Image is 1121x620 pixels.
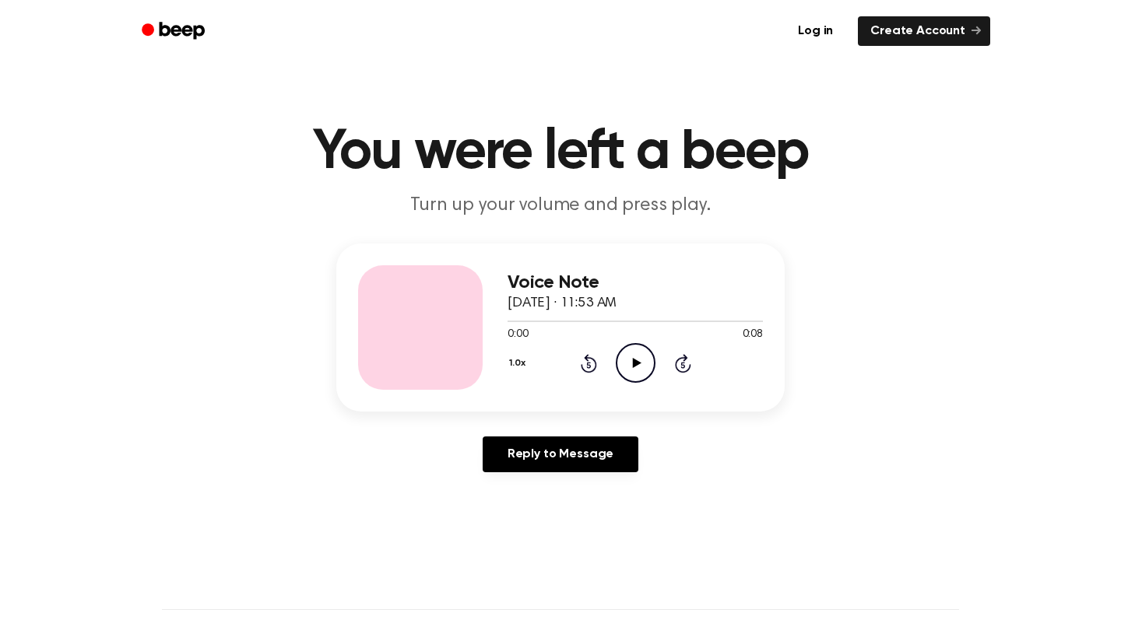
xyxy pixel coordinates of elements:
[508,350,531,377] button: 1.0x
[508,327,528,343] span: 0:00
[743,327,763,343] span: 0:08
[262,193,859,219] p: Turn up your volume and press play.
[858,16,990,46] a: Create Account
[131,16,219,47] a: Beep
[162,124,959,180] h1: You were left a beep
[483,436,638,472] a: Reply to Message
[782,13,849,49] a: Log in
[508,296,617,310] span: [DATE] · 11:53 AM
[508,272,763,293] h3: Voice Note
